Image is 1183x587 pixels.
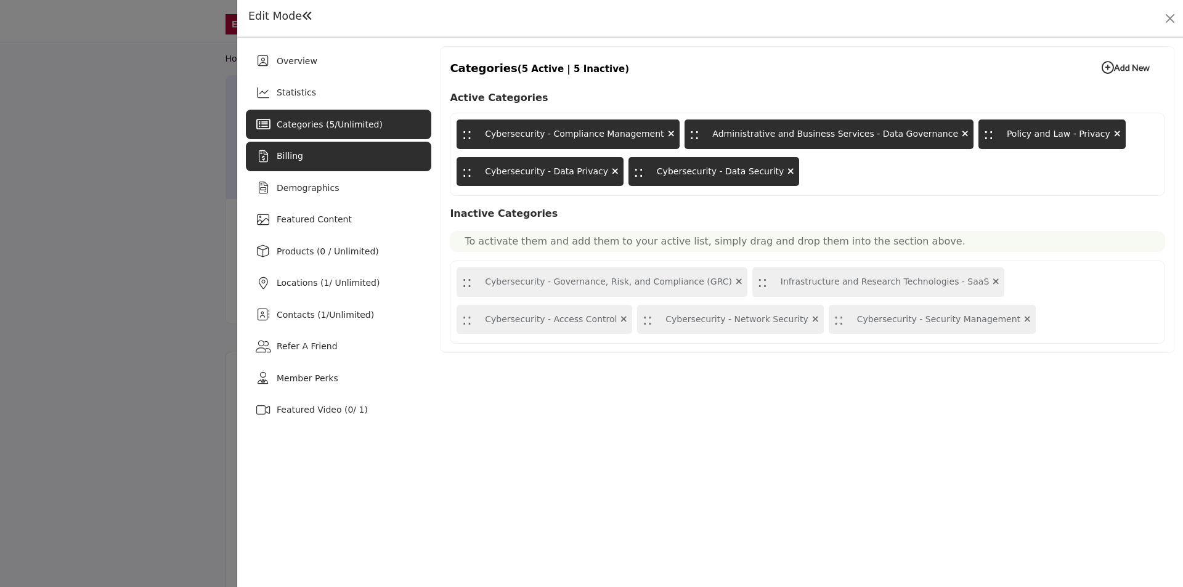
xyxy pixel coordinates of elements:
span: Locations ( / Unlimited) [277,278,380,288]
span: :: [642,308,652,331]
span: :: [461,270,472,294]
span: Remove [812,313,819,326]
i: Add New [1102,62,1114,74]
span: Member Perks [277,373,338,383]
span: Demographics [277,183,339,193]
span: Contacts ( / ) [277,310,374,320]
div: Cybersecurity - Security Management [829,305,1036,334]
span: Overview [277,56,317,66]
h2: Inactive Categories [450,205,1165,222]
button: Add New [1086,55,1165,80]
span: Remove [962,128,969,140]
span: 0 [348,405,353,415]
div: Administrative and Business Services - Data Governance [685,119,974,149]
span: Featured Content [277,214,352,224]
span: Remove [1024,313,1031,326]
span: Categories ( / ) [277,119,383,129]
span: Remove [1114,128,1121,140]
div: Cybersecurity - Data Privacy [457,157,624,187]
span: Refer A Friend [277,341,338,351]
span: :: [983,123,994,146]
span: :: [757,270,768,294]
div: Policy and Law - Privacy [978,119,1126,149]
span: :: [461,308,472,331]
span: Remove [612,165,619,178]
span: :: [461,123,472,146]
span: 1 [321,310,327,320]
div: Infrastructure and Research Technologies - SaaS [752,267,1004,297]
span: :: [689,123,700,146]
span: 1 [323,278,329,288]
span: :: [834,308,844,331]
span: Featured Video ( / 1) [277,405,368,415]
span: Remove [668,128,675,140]
span: :: [633,160,644,184]
b: Add New [1102,62,1150,74]
span: (5 Active | 5 Inactive) [518,63,629,75]
p: Categories [450,60,629,76]
button: Close [1161,10,1179,27]
h1: Active Categories [450,89,1165,107]
span: Remove [736,275,742,288]
div: Cybersecurity - Access Control [457,305,632,334]
span: Statistics [277,87,316,97]
span: Unlimited [329,310,370,320]
span: Products (0 / Unlimited) [277,246,379,256]
span: Remove [993,275,999,288]
h1: Edit Mode [248,10,313,23]
div: Cybersecurity - Data Security [628,157,799,187]
span: Unlimited [338,119,379,129]
span: Remove [620,313,627,326]
div: Cybersecurity - Governance, Risk, and Compliance (GRC) [457,267,747,297]
span: Billing [277,151,303,161]
div: Cybersecurity - Network Security [637,305,823,334]
p: To activate them and add them to your active list, simply drag and drop them into the section above. [465,234,1150,249]
div: Cybersecurity - Compliance Management [457,119,679,149]
span: 5 [329,119,335,129]
span: Remove [787,165,794,178]
span: :: [461,160,472,184]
